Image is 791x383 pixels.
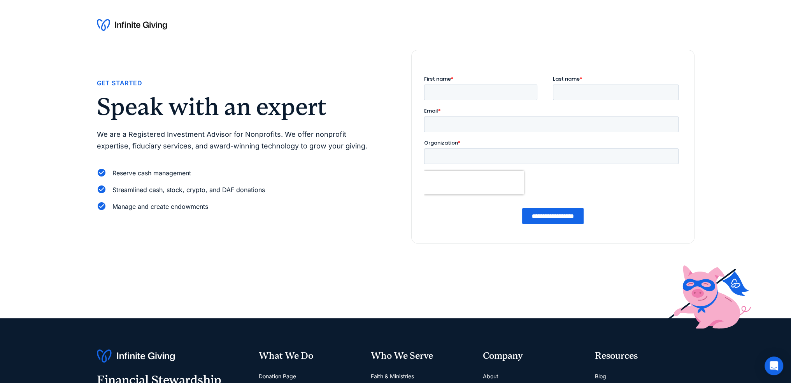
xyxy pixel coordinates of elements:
div: Streamlined cash, stock, crypto, and DAF donations [112,185,265,195]
div: Company [483,349,582,363]
div: Reserve cash management [112,168,191,178]
div: Open Intercom Messenger [765,357,783,375]
div: Get Started [97,78,142,88]
div: Manage and create endowments [112,201,208,212]
div: Resources [595,349,695,363]
div: Who We Serve [371,349,470,363]
div: What We Do [259,349,358,363]
p: We are a Registered Investment Advisor for Nonprofits. We offer nonprofit expertise, fiduciary se... [97,129,380,152]
iframe: Form 0 [424,75,682,231]
h2: Speak with an expert [97,95,380,119]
